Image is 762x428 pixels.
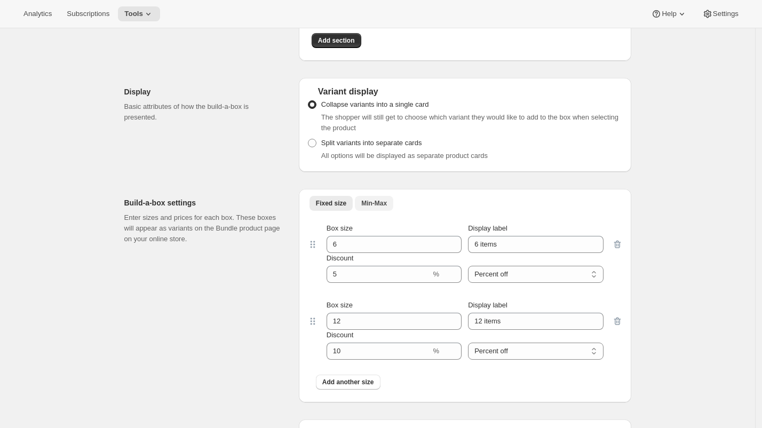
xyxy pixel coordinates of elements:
span: Add section [318,36,355,45]
span: % [433,347,440,355]
h2: Build-a-box settings [124,197,282,208]
span: All options will be displayed as separate product cards [321,152,488,160]
span: Analytics [23,10,52,18]
div: Variant display [307,86,623,97]
button: Subscriptions [60,6,116,21]
p: Enter sizes and prices for each box. These boxes will appear as variants on the Bundle product pa... [124,212,282,244]
span: % [433,270,440,278]
input: Display label [468,236,603,253]
span: Settings [713,10,739,18]
button: Tools [118,6,160,21]
span: Subscriptions [67,10,109,18]
span: Fixed size [316,199,346,208]
span: The shopper will still get to choose which variant they would like to add to the box when selecti... [321,113,618,132]
input: Display label [468,313,603,330]
span: Discount [327,254,354,262]
h2: Display [124,86,282,97]
button: Help [645,6,693,21]
input: Box size [327,236,446,253]
input: Box size [327,313,446,330]
button: Add another size [316,375,380,390]
button: Settings [696,6,745,21]
span: Discount [327,331,354,339]
span: Display label [468,301,507,309]
span: Split variants into separate cards [321,139,422,147]
span: Box size [327,301,353,309]
span: Add another size [322,378,374,386]
span: Box size [327,224,353,232]
p: Basic attributes of how the build-a-box is presented. [124,101,282,123]
button: Analytics [17,6,58,21]
span: Collapse variants into a single card [321,100,429,108]
span: Tools [124,10,143,18]
span: Display label [468,224,507,232]
span: Help [662,10,676,18]
button: Add section [312,33,361,48]
span: Min-Max [361,199,387,208]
